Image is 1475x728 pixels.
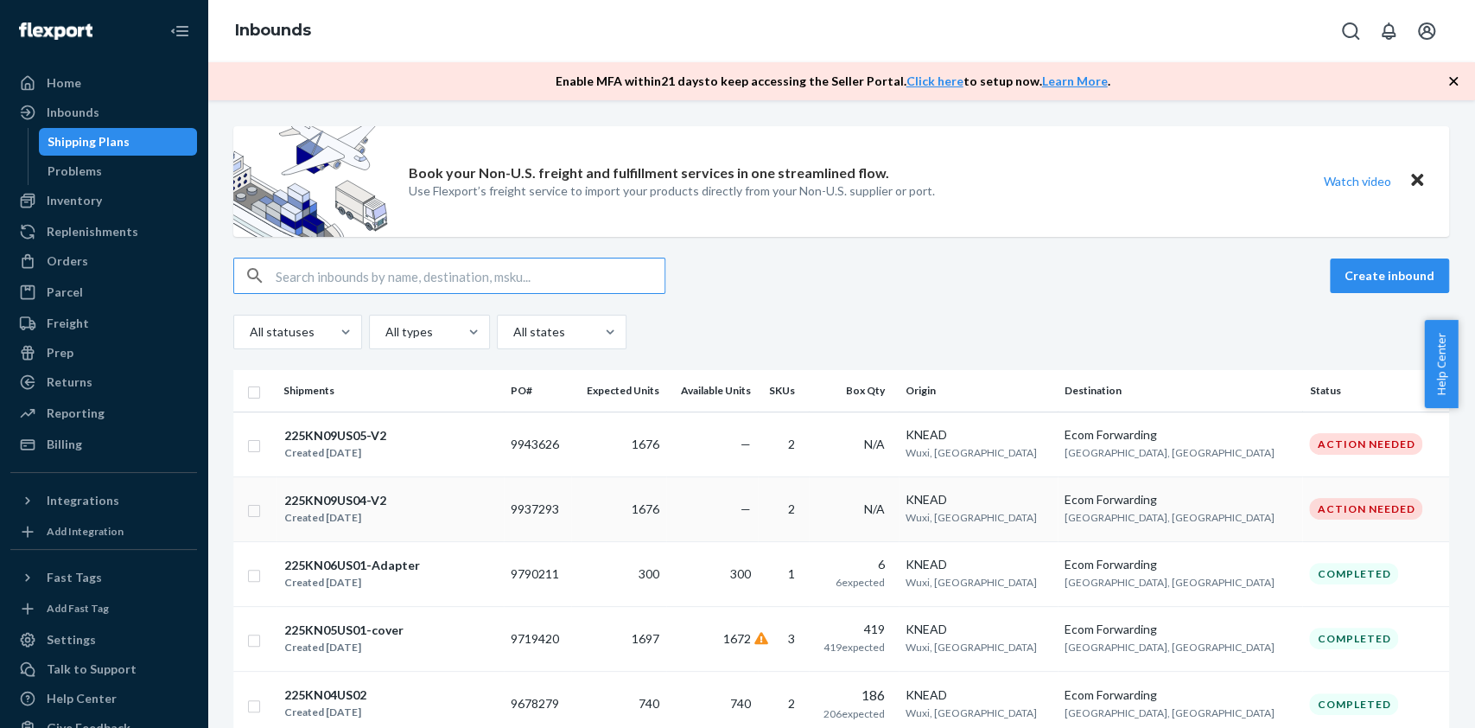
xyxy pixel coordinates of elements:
[10,247,197,275] a: Orders
[47,344,73,361] div: Prep
[10,564,197,591] button: Fast Tags
[47,569,102,586] div: Fast Tags
[1309,693,1398,715] div: Completed
[1065,556,1295,573] div: Ecom Forwarding
[47,252,88,270] div: Orders
[47,436,82,453] div: Billing
[788,566,795,581] span: 1
[556,73,1110,90] p: Enable MFA within 21 days to keep accessing the Seller Portal. to setup now. .
[10,339,197,367] a: Prep
[632,437,659,451] span: 1676
[10,521,197,542] a: Add Integration
[788,696,795,711] span: 2
[906,706,1037,719] span: Wuxi, [GEOGRAPHIC_DATA]
[1065,426,1295,444] div: Ecom Forwarding
[632,501,659,516] span: 1676
[284,639,404,656] div: Created [DATE]
[1309,563,1398,584] div: Completed
[1065,511,1275,524] span: [GEOGRAPHIC_DATA], [GEOGRAPHIC_DATA]
[1065,446,1275,459] span: [GEOGRAPHIC_DATA], [GEOGRAPHIC_DATA]
[284,444,386,462] div: Created [DATE]
[906,686,1051,704] div: KNEAD
[48,133,130,150] div: Shipping Plans
[277,370,504,412] th: Shipments
[906,446,1037,459] span: Wuxi, [GEOGRAPHIC_DATA]
[10,626,197,654] a: Settings
[10,487,197,514] button: Integrations
[899,370,1058,412] th: Origin
[1065,686,1295,704] div: Ecom Forwarding
[10,655,197,683] a: Talk to Support
[276,259,664,293] input: Search inbounds by name, destination, msku...
[221,6,325,56] ol: breadcrumbs
[504,412,572,476] td: 9943626
[758,370,809,412] th: SKUs
[10,218,197,246] a: Replenishments
[1065,706,1275,719] span: [GEOGRAPHIC_DATA], [GEOGRAPHIC_DATA]
[666,370,758,412] th: Available Units
[809,370,899,412] th: Box Qty
[864,501,885,516] span: N/A
[1042,73,1108,88] a: Learn More
[1333,14,1368,48] button: Open Search Box
[864,437,885,451] span: N/A
[47,631,96,648] div: Settings
[284,557,420,574] div: 225KN06US01-Adapter
[1371,14,1406,48] button: Open notifications
[47,284,83,301] div: Parcel
[10,69,197,97] a: Home
[10,685,197,712] a: Help Center
[47,374,92,391] div: Returns
[504,476,572,541] td: 9937293
[47,192,102,209] div: Inventory
[1065,491,1295,508] div: Ecom Forwarding
[10,598,197,619] a: Add Fast Tag
[816,621,885,638] div: 419
[1309,433,1422,455] div: Action Needed
[816,556,885,573] div: 6
[39,157,198,185] a: Problems
[1065,621,1295,638] div: Ecom Forwarding
[906,426,1051,444] div: KNEAD
[639,566,659,581] span: 300
[10,278,197,306] a: Parcel
[1309,628,1398,649] div: Completed
[906,556,1051,573] div: KNEAD
[284,509,386,527] div: Created [DATE]
[906,576,1037,589] span: Wuxi, [GEOGRAPHIC_DATA]
[47,104,99,121] div: Inbounds
[571,370,665,412] th: Expected Units
[788,631,795,646] span: 3
[10,310,197,337] a: Freight
[836,576,885,589] span: 6 expected
[741,501,751,516] span: —
[10,399,197,427] a: Reporting
[823,707,885,720] span: 206 expected
[1065,641,1275,654] span: [GEOGRAPHIC_DATA], [GEOGRAPHIC_DATA]
[906,621,1051,638] div: KNEAD
[632,631,659,646] span: 1697
[741,437,751,451] span: —
[906,641,1037,654] span: Wuxi, [GEOGRAPHIC_DATA]
[47,661,137,678] div: Talk to Support
[504,606,572,671] td: 9719420
[1065,576,1275,589] span: [GEOGRAPHIC_DATA], [GEOGRAPHIC_DATA]
[284,686,366,704] div: 225KN04US02
[1406,169,1428,194] button: Close
[409,182,935,200] p: Use Flexport’s freight service to import your products directly from your Non-U.S. supplier or port.
[788,437,795,451] span: 2
[284,704,366,721] div: Created [DATE]
[512,323,513,341] input: All states
[1424,320,1458,408] button: Help Center
[10,99,197,126] a: Inbounds
[235,21,311,40] a: Inbounds
[48,163,102,180] div: Problems
[730,566,751,581] span: 300
[816,686,885,706] div: 186
[47,492,119,509] div: Integrations
[1330,259,1449,293] button: Create inbound
[10,431,197,458] a: Billing
[1058,370,1302,412] th: Destination
[284,427,386,444] div: 225KN09US05-V2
